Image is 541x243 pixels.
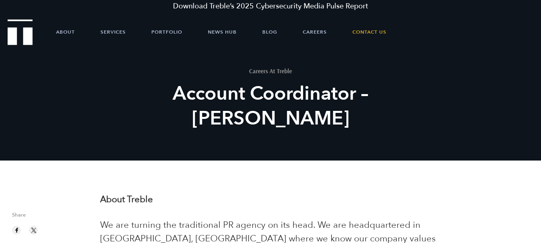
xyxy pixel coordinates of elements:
[303,20,327,44] a: Careers
[30,227,37,234] img: twitter sharing button
[13,227,20,234] img: facebook sharing button
[8,19,33,45] img: Treble logo
[151,20,182,44] a: Portfolio
[262,20,277,44] a: Blog
[8,20,32,44] a: Treble Homepage
[12,213,88,222] span: Share
[352,20,386,44] a: Contact Us
[101,20,126,44] a: Services
[123,68,418,74] h1: Careers At Treble
[56,20,75,44] a: About
[100,193,153,205] strong: About Treble
[208,20,237,44] a: News Hub
[123,81,418,131] h2: Account Coordinator – [PERSON_NAME]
